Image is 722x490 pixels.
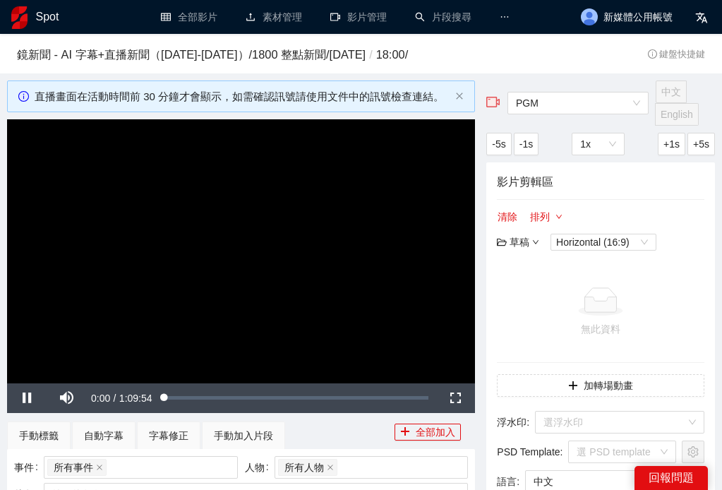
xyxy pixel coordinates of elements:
[497,474,519,489] span: 語言 :
[529,208,563,225] button: 排列down
[492,136,505,152] span: -5s
[164,396,429,399] div: Progress Bar
[19,428,59,443] div: 手動標籤
[91,393,110,404] span: 0:00
[497,234,539,250] div: 草稿
[455,92,464,100] span: close
[497,208,518,225] button: 清除
[555,213,562,222] span: down
[693,136,709,152] span: +5s
[96,464,103,471] span: close
[503,321,699,337] div: 無此資料
[35,88,450,105] div: 直播畫面在活動時間前 30 分鐘才會顯示，如需確認訊號請使用文件中的訊號檢查連結。
[687,133,715,155] button: +5s
[415,11,471,23] a: search片段搜尋
[395,424,461,441] button: plus全部加入
[580,133,616,155] span: 1x
[519,136,533,152] span: -1s
[366,48,376,61] span: /
[7,383,47,413] button: Pause
[568,381,578,392] span: plus
[497,237,507,247] span: folder-open
[119,393,152,404] span: 1:09:54
[497,444,562,460] span: PSD Template :
[284,460,324,475] span: 所有人物
[556,234,651,250] span: Horizontal (16:9)
[114,393,116,404] span: /
[245,456,275,479] label: 人物
[54,460,93,475] span: 所有事件
[514,133,539,155] button: -1s
[497,414,529,430] span: 浮水印 :
[214,428,273,443] div: 手動加入片段
[516,92,640,114] span: PGM
[486,95,500,109] span: video-camera
[486,133,511,155] button: -5s
[149,428,188,443] div: 字幕修正
[327,464,334,471] span: close
[500,12,510,22] span: ellipsis
[11,6,28,29] img: logo
[84,428,124,443] div: 自動字幕
[497,374,704,397] button: plus加轉場動畫
[581,8,598,25] img: avatar
[497,173,704,191] h4: 影片剪輯區
[7,119,475,383] div: Video Player
[47,383,86,413] button: Mute
[17,46,503,64] h3: 鏡新聞 - AI 字幕+直播新聞（[DATE]-[DATE]） / 1800 整點新聞 / [DATE] 18:00 /
[400,426,410,438] span: plus
[658,133,685,155] button: +1s
[661,109,693,120] span: English
[682,441,704,463] button: setting
[330,11,387,23] a: video-camera影片管理
[18,91,29,102] span: info-circle
[14,456,44,479] label: 事件
[532,239,539,246] span: down
[648,49,705,59] span: 鍵盤快捷鍵
[455,92,464,101] button: close
[661,86,681,97] span: 中文
[246,11,302,23] a: upload素材管理
[634,466,708,490] div: 回報問題
[663,136,680,152] span: +1s
[161,11,217,23] a: table全部影片
[648,49,657,59] span: info-circle
[435,383,475,413] button: Fullscreen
